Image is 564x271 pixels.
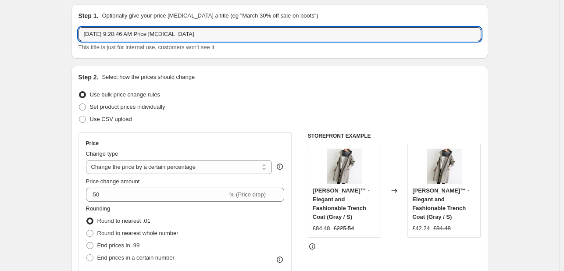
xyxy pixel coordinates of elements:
span: End prices in a certain number [97,254,175,261]
div: £42.24 [412,224,430,233]
span: Round to nearest .01 [97,218,150,224]
h3: Price [86,140,99,147]
img: img_1_Goedkope_Groothandel_2019_Nieuwe_Herfst_46165398-28ed-4556-8eea-590effa16bd0_80x.jpg [327,149,362,184]
span: [PERSON_NAME]™ - Elegant and Fashionable Trench Coat (Gray / S) [313,187,370,220]
span: Round to nearest whole number [97,230,178,236]
input: -15 [86,188,228,202]
span: Price change amount [86,178,140,185]
span: Rounding [86,205,111,212]
span: Set product prices individually [90,103,165,110]
span: This title is just for internal use, customers won't see it [79,44,214,50]
span: [PERSON_NAME]™ - Elegant and Fashionable Trench Coat (Gray / S) [412,187,469,220]
strike: £84.48 [433,224,451,233]
span: Change type [86,150,118,157]
img: img_1_Goedkope_Groothandel_2019_Nieuwe_Herfst_46165398-28ed-4556-8eea-590effa16bd0_80x.jpg [427,149,462,184]
strike: £225.54 [334,224,354,233]
p: Select how the prices should change [102,73,195,82]
h6: STOREFRONT EXAMPLE [308,132,481,139]
span: % (Price drop) [229,191,266,198]
h2: Step 1. [79,11,99,20]
span: Use CSV upload [90,116,132,122]
p: Optionally give your price [MEDICAL_DATA] a title (eg "March 30% off sale on boots") [102,11,318,20]
div: help [275,162,284,171]
input: 30% off holiday sale [79,27,481,41]
div: £84.48 [313,224,330,233]
span: End prices in .99 [97,242,140,249]
span: Use bulk price change rules [90,91,160,98]
h2: Step 2. [79,73,99,82]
